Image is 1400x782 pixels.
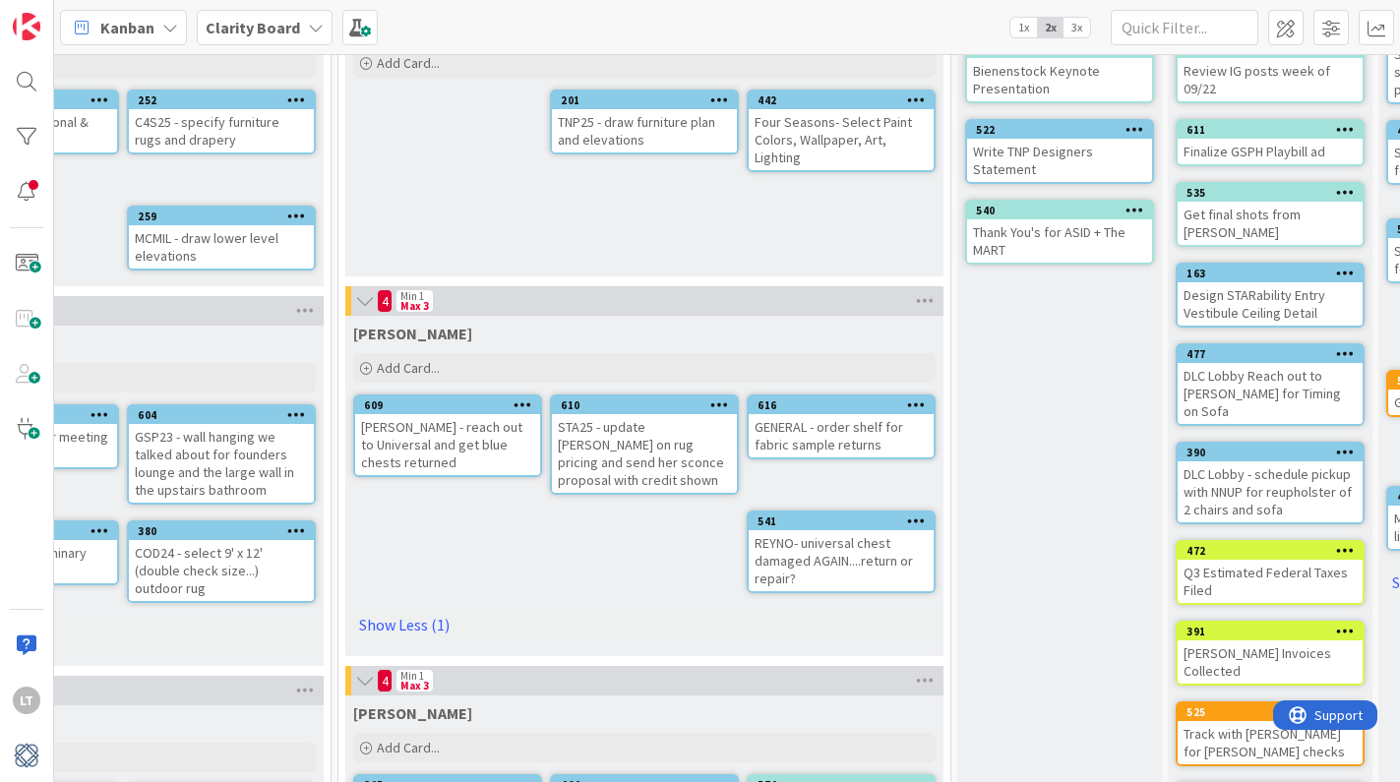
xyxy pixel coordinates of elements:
[129,424,314,503] div: GSP23 - wall hanging we talked about for founders lounge and the large wall in the upstairs bathroom
[967,58,1152,101] div: Bienenstock Keynote Presentation
[965,119,1154,184] a: 522Write TNP Designers Statement
[1187,186,1363,200] div: 535
[1178,345,1363,424] div: 477DLC Lobby Reach out to [PERSON_NAME] for Timing on Sofa
[129,91,314,109] div: 252
[400,301,429,311] div: Max 3
[1178,623,1363,684] div: 391[PERSON_NAME] Invoices Collected
[1178,703,1363,764] div: 525Track with [PERSON_NAME] for [PERSON_NAME] checks
[749,91,934,109] div: 442
[41,3,90,27] span: Support
[967,219,1152,263] div: Thank You's for ASID + The MART
[1187,267,1363,280] div: 163
[355,396,540,475] div: 609[PERSON_NAME] - reach out to Universal and get blue chests returned
[1176,621,1365,686] a: 391[PERSON_NAME] Invoices Collected
[355,396,540,414] div: 609
[13,687,40,714] div: LT
[1176,38,1365,103] a: 613Review IG posts week of 09/22
[138,93,314,107] div: 252
[550,394,739,495] a: 610STA25 - update [PERSON_NAME] on rug pricing and send her sconce proposal with credit shown
[377,739,440,756] span: Add Card...
[400,671,424,681] div: Min 1
[129,109,314,152] div: C4S25 - specify furniture rugs and drapery
[1187,705,1363,719] div: 525
[749,512,934,591] div: 541REYNO- universal chest damaged AGAIN....return or repair?
[353,703,472,723] span: Lisa K.
[1178,703,1363,721] div: 525
[1187,123,1363,137] div: 611
[749,109,934,170] div: Four Seasons- Select Paint Colors, Wallpaper, Art, Lighting
[1178,121,1363,164] div: 611Finalize GSPH Playbill ad
[552,91,737,152] div: 201TNP25 - draw furniture plan and elevations
[138,210,314,223] div: 259
[400,291,424,301] div: Min 1
[758,93,934,107] div: 442
[1064,18,1090,37] span: 3x
[1178,58,1363,101] div: Review IG posts week of 09/22
[1178,444,1363,522] div: 390DLC Lobby - schedule pickup with NNUP for reupholster of 2 chairs and sofa
[552,109,737,152] div: TNP25 - draw furniture plan and elevations
[747,394,936,459] a: 616GENERAL - order shelf for fabric sample returns
[206,18,300,37] b: Clarity Board
[965,200,1154,265] a: 540Thank You's for ASID + The MART
[353,394,542,477] a: 609[PERSON_NAME] - reach out to Universal and get blue chests returned
[129,225,314,269] div: MCMIL - draw lower level elevations
[1178,265,1363,326] div: 163Design STARability Entry Vestibule Ceiling Detail
[1037,18,1064,37] span: 2x
[127,206,316,271] a: 259MCMIL - draw lower level elevations
[400,681,429,691] div: Max 3
[552,91,737,109] div: 201
[1176,182,1365,247] a: 535Get final shots from [PERSON_NAME]
[1178,363,1363,424] div: DLC Lobby Reach out to [PERSON_NAME] for Timing on Sofa
[1176,263,1365,328] a: 163Design STARability Entry Vestibule Ceiling Detail
[967,139,1152,182] div: Write TNP Designers Statement
[1176,343,1365,426] a: 477DLC Lobby Reach out to [PERSON_NAME] for Timing on Sofa
[1178,40,1363,101] div: 613Review IG posts week of 09/22
[1178,461,1363,522] div: DLC Lobby - schedule pickup with NNUP for reupholster of 2 chairs and sofa
[1178,542,1363,560] div: 472
[377,359,440,377] span: Add Card...
[1178,265,1363,282] div: 163
[129,522,314,540] div: 380
[758,514,934,528] div: 541
[129,208,314,269] div: 259MCMIL - draw lower level elevations
[355,414,540,475] div: [PERSON_NAME] - reach out to Universal and get blue chests returned
[1176,701,1365,766] a: 525Track with [PERSON_NAME] for [PERSON_NAME] checks
[758,398,934,412] div: 616
[550,90,739,154] a: 201TNP25 - draw furniture plan and elevations
[13,742,40,769] img: avatar
[1176,540,1365,605] a: 472Q3 Estimated Federal Taxes Filed
[129,91,314,152] div: 252C4S25 - specify furniture rugs and drapery
[129,540,314,601] div: COD24 - select 9' x 12' (double check size...) outdoor rug
[1178,184,1363,202] div: 535
[377,669,393,692] span: 4
[1178,139,1363,164] div: Finalize GSPH Playbill ad
[127,404,316,505] a: 604GSP23 - wall hanging we talked about for founders lounge and the large wall in the upstairs ba...
[364,398,540,412] div: 609
[1178,184,1363,245] div: 535Get final shots from [PERSON_NAME]
[967,40,1152,101] div: 428Bienenstock Keynote Presentation
[1187,544,1363,558] div: 472
[1178,202,1363,245] div: Get final shots from [PERSON_NAME]
[377,289,393,313] span: 4
[747,90,936,172] a: 442Four Seasons- Select Paint Colors, Wallpaper, Art, Lighting
[353,609,936,640] a: Show Less (1)
[1178,640,1363,684] div: [PERSON_NAME] Invoices Collected
[353,324,472,343] span: Lisa T.
[1178,282,1363,326] div: Design STARability Entry Vestibule Ceiling Detail
[127,520,316,603] a: 380COD24 - select 9' x 12' (double check size...) outdoor rug
[561,93,737,107] div: 201
[1178,623,1363,640] div: 391
[552,396,737,414] div: 610
[976,204,1152,217] div: 540
[967,121,1152,139] div: 522
[1010,18,1037,37] span: 1x
[1178,542,1363,603] div: 472Q3 Estimated Federal Taxes Filed
[749,414,934,457] div: GENERAL - order shelf for fabric sample returns
[129,208,314,225] div: 259
[100,16,154,39] span: Kanban
[1176,442,1365,524] a: 390DLC Lobby - schedule pickup with NNUP for reupholster of 2 chairs and sofa
[1178,121,1363,139] div: 611
[749,91,934,170] div: 442Four Seasons- Select Paint Colors, Wallpaper, Art, Lighting
[552,396,737,493] div: 610STA25 - update [PERSON_NAME] on rug pricing and send her sconce proposal with credit shown
[1178,721,1363,764] div: Track with [PERSON_NAME] for [PERSON_NAME] checks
